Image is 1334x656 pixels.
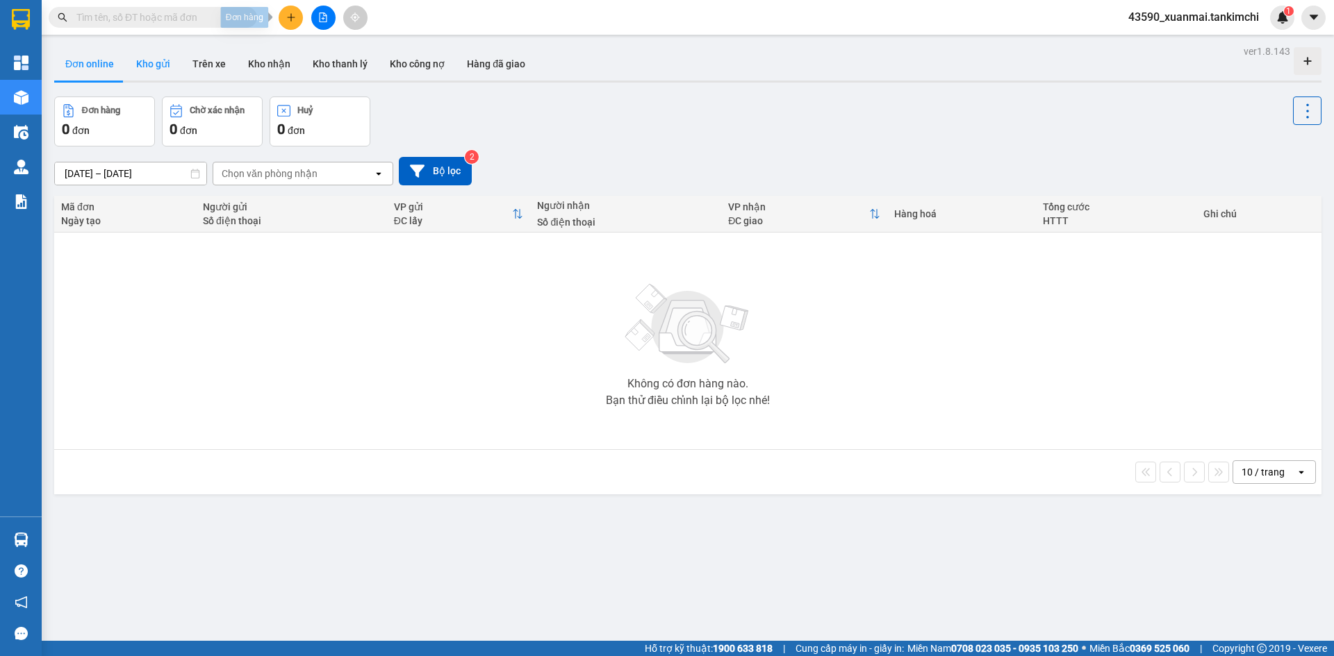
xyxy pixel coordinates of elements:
[1296,466,1307,478] svg: open
[15,596,28,609] span: notification
[76,10,240,25] input: Tìm tên, số ĐT hoặc mã đơn
[203,215,380,226] div: Số điện thoại
[1117,8,1270,26] span: 43590_xuanmai.tankimchi
[537,217,714,228] div: Số điện thoại
[82,106,120,115] div: Đơn hàng
[1301,6,1326,30] button: caret-down
[1257,644,1267,653] span: copyright
[1089,641,1189,656] span: Miền Bắc
[713,643,773,654] strong: 1900 633 818
[728,201,868,212] div: VP nhận
[14,532,28,547] img: warehouse-icon
[1244,44,1290,59] div: ver 1.8.143
[1130,643,1189,654] strong: 0369 525 060
[907,641,1078,656] span: Miền Nam
[72,125,90,136] span: đơn
[343,6,368,30] button: aim
[1276,11,1289,24] img: icon-new-feature
[894,208,1030,219] div: Hàng hoá
[54,96,155,146] button: Đơn hàng0đơn
[456,47,536,81] button: Hàng đã giao
[55,162,206,185] input: Select a date range.
[270,96,370,146] button: Huỷ0đơn
[618,276,757,373] img: svg+xml;base64,PHN2ZyBjbGFzcz0ibGlzdC1wbHVnX19zdmciIHhtbG5zPSJodHRwOi8vd3d3LnczLm9yZy8yMDAwL3N2Zy...
[1082,646,1086,651] span: ⚪️
[125,47,181,81] button: Kho gửi
[277,121,285,137] span: 0
[394,215,513,226] div: ĐC lấy
[288,125,305,136] span: đơn
[399,157,472,185] button: Bộ lọc
[14,125,28,140] img: warehouse-icon
[54,47,125,81] button: Đơn online
[14,194,28,209] img: solution-icon
[203,201,380,212] div: Người gửi
[783,641,785,656] span: |
[1043,215,1189,226] div: HTTT
[394,201,513,212] div: VP gửi
[1308,11,1320,24] span: caret-down
[15,627,28,640] span: message
[728,215,868,226] div: ĐC giao
[61,201,189,212] div: Mã đơn
[379,47,456,81] button: Kho công nợ
[297,106,313,115] div: Huỷ
[190,106,245,115] div: Chờ xác nhận
[222,167,318,180] div: Chọn văn phòng nhận
[286,12,296,22] span: plus
[1242,465,1285,479] div: 10 / trang
[627,378,748,389] div: Không có đơn hàng nào.
[318,12,328,22] span: file-add
[721,196,887,233] th: Toggle SortBy
[180,125,197,136] span: đơn
[606,395,770,406] div: Bạn thử điều chỉnh lại bộ lọc nhé!
[1043,201,1189,212] div: Tổng cước
[350,12,360,22] span: aim
[387,196,531,233] th: Toggle SortBy
[62,121,69,137] span: 0
[58,12,67,22] span: search
[1284,6,1294,16] sup: 1
[15,564,28,578] span: question-circle
[465,150,479,164] sup: 2
[645,641,773,656] span: Hỗ trợ kỹ thuật:
[951,643,1078,654] strong: 0708 023 035 - 0935 103 250
[279,6,303,30] button: plus
[1200,641,1202,656] span: |
[162,96,263,146] button: Chờ xác nhận0đơn
[311,6,336,30] button: file-add
[12,9,30,30] img: logo-vxr
[1294,47,1321,75] div: Tạo kho hàng mới
[14,90,28,105] img: warehouse-icon
[61,215,189,226] div: Ngày tạo
[237,47,302,81] button: Kho nhận
[537,200,714,211] div: Người nhận
[14,160,28,174] img: warehouse-icon
[373,168,384,179] svg: open
[1203,208,1315,219] div: Ghi chú
[181,47,237,81] button: Trên xe
[1286,6,1291,16] span: 1
[14,56,28,70] img: dashboard-icon
[170,121,177,137] span: 0
[302,47,379,81] button: Kho thanh lý
[796,641,904,656] span: Cung cấp máy in - giấy in:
